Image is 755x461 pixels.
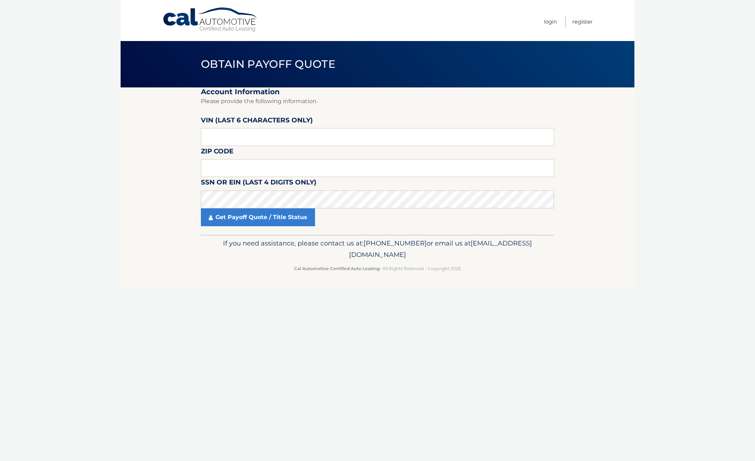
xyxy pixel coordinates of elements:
a: Get Payoff Quote / Title Status [201,208,315,226]
a: Login [544,16,557,27]
span: Obtain Payoff Quote [201,57,335,71]
p: - All Rights Reserved - Copyright 2025 [206,265,549,272]
p: If you need assistance, please contact us at: or email us at [206,238,549,260]
p: Please provide the following information. [201,96,554,106]
label: Zip Code [201,146,233,159]
label: SSN or EIN (last 4 digits only) [201,177,316,190]
a: Register [572,16,593,27]
strong: Cal Automotive Certified Auto Leasing [294,266,380,271]
a: Cal Automotive [162,7,259,32]
span: [PHONE_NUMBER] [364,239,427,247]
label: VIN (last 6 characters only) [201,115,313,128]
h2: Account Information [201,87,554,96]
